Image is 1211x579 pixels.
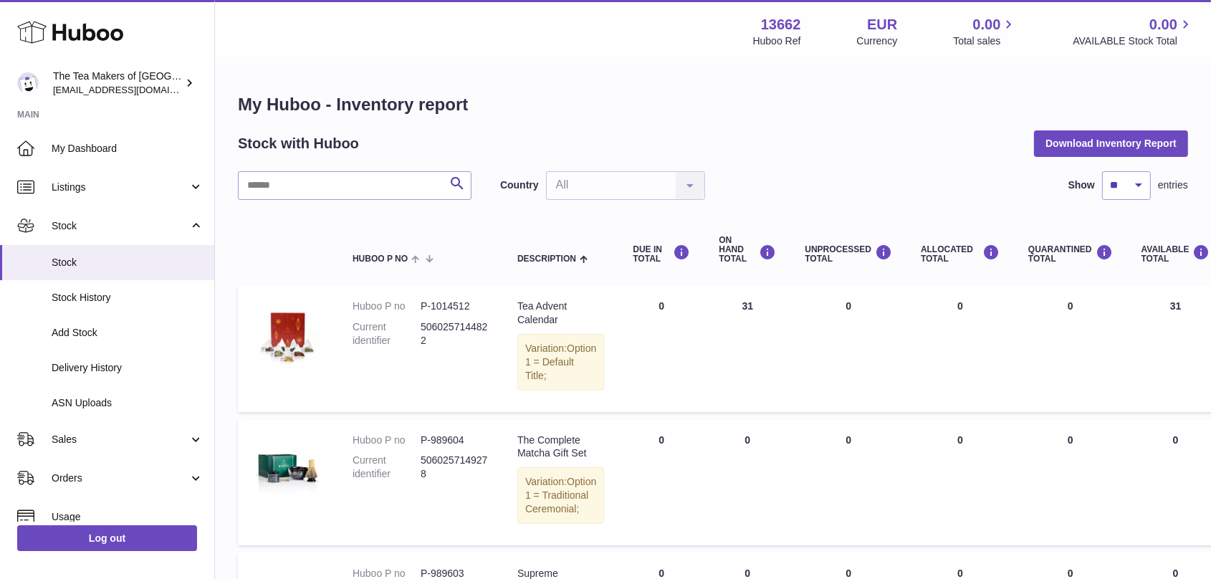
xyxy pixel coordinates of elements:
[704,419,790,545] td: 0
[1068,568,1073,579] span: 0
[704,285,790,411] td: 31
[52,433,188,446] span: Sales
[921,244,1000,264] div: ALLOCATED Total
[421,300,489,313] dd: P-1014512
[52,510,204,524] span: Usage
[52,361,204,375] span: Delivery History
[1068,434,1073,446] span: 0
[953,34,1017,48] span: Total sales
[52,181,188,194] span: Listings
[761,15,801,34] strong: 13662
[805,244,892,264] div: UNPROCESSED Total
[517,334,604,391] div: Variation:
[238,93,1188,116] h1: My Huboo - Inventory report
[52,396,204,410] span: ASN Uploads
[1028,244,1113,264] div: QUARANTINED Total
[52,472,188,485] span: Orders
[52,291,204,305] span: Stock History
[238,134,359,153] h2: Stock with Huboo
[353,434,421,447] dt: Huboo P no
[1141,244,1210,264] div: AVAILABLE Total
[421,454,489,481] dd: 5060257149278
[867,15,897,34] strong: EUR
[1158,178,1188,192] span: entries
[517,300,604,327] div: Tea Advent Calendar
[525,476,596,515] span: Option 1 = Traditional Ceremonial;
[857,34,898,48] div: Currency
[719,236,776,264] div: ON HAND Total
[52,256,204,269] span: Stock
[252,300,324,371] img: product image
[353,300,421,313] dt: Huboo P no
[353,254,408,264] span: Huboo P no
[953,15,1017,48] a: 0.00 Total sales
[353,320,421,348] dt: Current identifier
[790,419,906,545] td: 0
[53,84,211,95] span: [EMAIL_ADDRESS][DOMAIN_NAME]
[353,454,421,481] dt: Current identifier
[618,285,704,411] td: 0
[1068,300,1073,312] span: 0
[500,178,539,192] label: Country
[633,244,690,264] div: DUE IN TOTAL
[421,320,489,348] dd: 5060257144822
[517,434,604,461] div: The Complete Matcha Gift Set
[618,419,704,545] td: 0
[52,142,204,155] span: My Dashboard
[790,285,906,411] td: 0
[421,434,489,447] dd: P-989604
[17,72,39,94] img: tea@theteamakers.co.uk
[753,34,801,48] div: Huboo Ref
[517,254,576,264] span: Description
[1034,130,1188,156] button: Download Inventory Report
[517,467,604,524] div: Variation:
[1068,178,1095,192] label: Show
[17,525,197,551] a: Log out
[525,343,596,381] span: Option 1 = Default Title;
[906,285,1014,411] td: 0
[973,15,1001,34] span: 0.00
[252,434,324,505] img: product image
[1073,15,1194,48] a: 0.00 AVAILABLE Stock Total
[906,419,1014,545] td: 0
[53,70,182,97] div: The Tea Makers of [GEOGRAPHIC_DATA]
[1073,34,1194,48] span: AVAILABLE Stock Total
[52,326,204,340] span: Add Stock
[1149,15,1177,34] span: 0.00
[52,219,188,233] span: Stock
